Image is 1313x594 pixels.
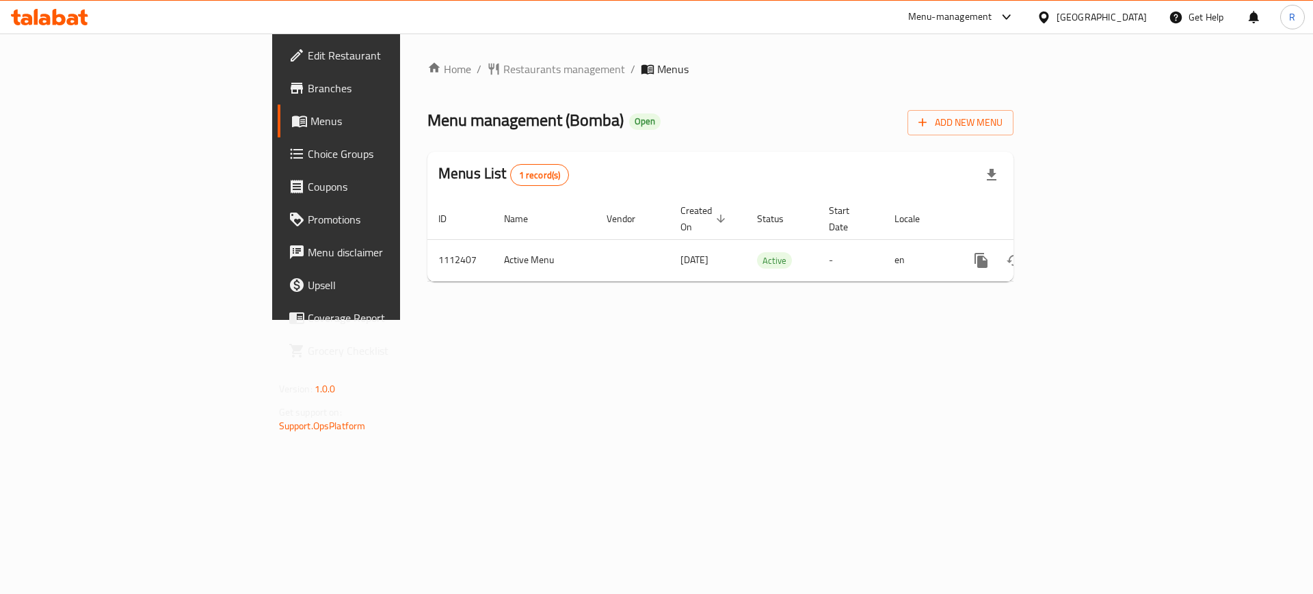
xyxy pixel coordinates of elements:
[1289,10,1295,25] span: R
[279,403,342,421] span: Get support on:
[680,251,708,269] span: [DATE]
[308,244,481,260] span: Menu disclaimer
[884,239,954,281] td: en
[315,380,336,398] span: 1.0.0
[278,170,492,203] a: Coupons
[965,244,998,277] button: more
[308,146,481,162] span: Choice Groups
[998,244,1031,277] button: Change Status
[757,252,792,269] div: Active
[438,211,464,227] span: ID
[278,203,492,236] a: Promotions
[427,105,624,135] span: Menu management ( Bomba )
[278,236,492,269] a: Menu disclaimer
[504,211,546,227] span: Name
[438,163,569,186] h2: Menus List
[279,380,313,398] span: Version:
[1057,10,1147,25] div: [GEOGRAPHIC_DATA]
[907,110,1013,135] button: Add New Menu
[757,211,801,227] span: Status
[308,47,481,64] span: Edit Restaurant
[510,164,570,186] div: Total records count
[894,211,938,227] span: Locale
[680,202,730,235] span: Created On
[279,417,366,435] a: Support.OpsPlatform
[308,80,481,96] span: Branches
[427,61,1013,77] nav: breadcrumb
[975,159,1008,191] div: Export file
[278,334,492,367] a: Grocery Checklist
[278,39,492,72] a: Edit Restaurant
[511,169,569,182] span: 1 record(s)
[657,61,689,77] span: Menus
[493,239,596,281] td: Active Menu
[310,113,481,129] span: Menus
[829,202,867,235] span: Start Date
[278,269,492,301] a: Upsell
[278,137,492,170] a: Choice Groups
[954,198,1107,240] th: Actions
[757,253,792,269] span: Active
[308,211,481,228] span: Promotions
[308,310,481,326] span: Coverage Report
[918,114,1003,131] span: Add New Menu
[308,178,481,195] span: Coupons
[629,116,661,127] span: Open
[818,239,884,281] td: -
[503,61,625,77] span: Restaurants management
[278,72,492,105] a: Branches
[487,61,625,77] a: Restaurants management
[908,9,992,25] div: Menu-management
[278,301,492,334] a: Coverage Report
[629,113,661,130] div: Open
[631,61,635,77] li: /
[308,277,481,293] span: Upsell
[607,211,653,227] span: Vendor
[278,105,492,137] a: Menus
[308,342,481,359] span: Grocery Checklist
[427,198,1107,282] table: enhanced table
